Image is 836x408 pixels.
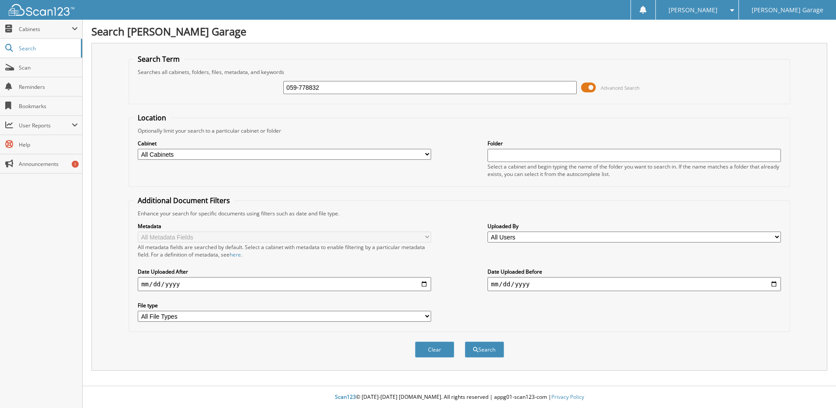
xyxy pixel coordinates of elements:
[133,113,171,123] legend: Location
[133,68,785,76] div: Searches all cabinets, folders, files, metadata, and keywords
[19,141,78,148] span: Help
[138,268,431,275] label: Date Uploaded After
[133,210,785,217] div: Enhance your search for specific documents using filters such as date and file type.
[601,84,640,91] span: Advanced Search
[19,160,78,168] span: Announcements
[669,7,718,13] span: [PERSON_NAME]
[133,196,234,205] legend: Additional Document Filters
[19,102,78,110] span: Bookmarks
[9,4,74,16] img: scan123-logo-white.svg
[551,393,584,401] a: Privacy Policy
[335,393,356,401] span: Scan123
[488,140,781,147] label: Folder
[488,268,781,275] label: Date Uploaded Before
[133,127,785,134] div: Optionally limit your search to a particular cabinet or folder
[72,161,79,168] div: 1
[465,341,504,358] button: Search
[19,122,72,129] span: User Reports
[19,45,77,52] span: Search
[138,243,431,258] div: All metadata fields are searched by default. Select a cabinet with metadata to enable filtering b...
[488,277,781,291] input: end
[138,222,431,230] label: Metadata
[19,83,78,91] span: Reminders
[83,387,836,408] div: © [DATE]-[DATE] [DOMAIN_NAME]. All rights reserved | appg01-scan123-com |
[488,163,781,178] div: Select a cabinet and begin typing the name of the folder you want to search in. If the name match...
[19,64,78,71] span: Scan
[19,25,72,33] span: Cabinets
[91,24,827,39] h1: Search [PERSON_NAME] Garage
[415,341,454,358] button: Clear
[752,7,823,13] span: [PERSON_NAME] Garage
[488,222,781,230] label: Uploaded By
[138,277,431,291] input: start
[138,140,431,147] label: Cabinet
[133,54,184,64] legend: Search Term
[138,302,431,309] label: File type
[230,251,241,258] a: here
